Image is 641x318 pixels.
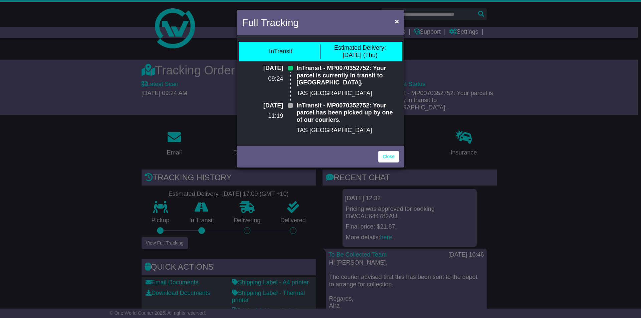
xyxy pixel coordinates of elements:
[242,75,283,83] p: 09:24
[296,127,399,134] p: TAS [GEOGRAPHIC_DATA]
[242,15,299,30] h4: Full Tracking
[395,17,399,25] span: ×
[296,65,399,86] p: InTransit - MP0070352752: Your parcel is currently in transit to [GEOGRAPHIC_DATA].
[242,112,283,120] p: 11:19
[392,14,402,28] button: Close
[242,65,283,72] p: [DATE]
[242,102,283,109] p: [DATE]
[296,90,399,97] p: TAS [GEOGRAPHIC_DATA]
[378,151,399,163] a: Close
[269,48,292,55] div: InTransit
[296,102,399,124] p: InTransit - MP0070352752: Your parcel has been picked up by one of our couriers.
[334,44,386,51] span: Estimated Delivery:
[334,44,386,59] div: [DATE] (Thu)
